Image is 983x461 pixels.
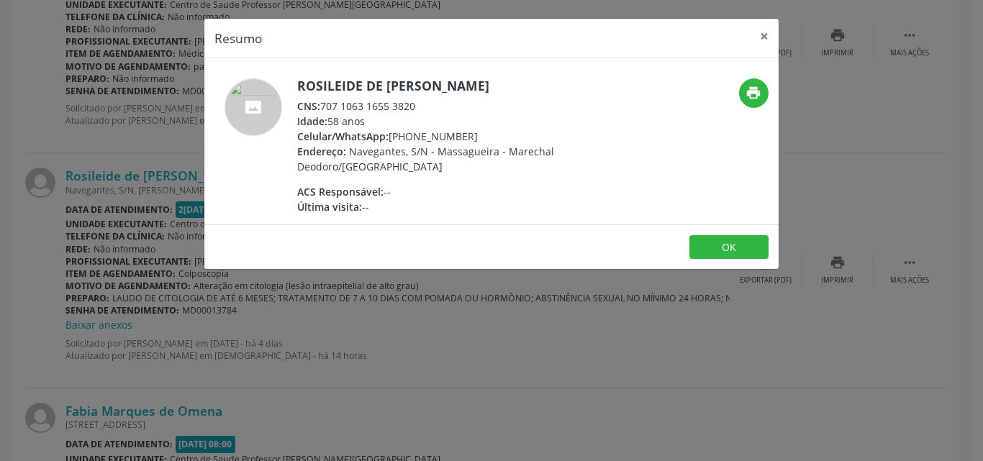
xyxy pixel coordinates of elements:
[689,235,769,260] button: OK
[214,29,263,47] h5: Resumo
[297,78,577,93] h5: Rosileide de [PERSON_NAME]
[750,19,779,54] button: Close
[297,200,362,214] span: Última visita:
[297,185,384,198] span: ACS Responsável:
[297,129,389,143] span: Celular/WhatsApp:
[297,114,327,128] span: Idade:
[297,145,346,158] span: Endereço:
[297,99,320,113] span: CNS:
[297,145,554,173] span: Navegantes, S/N - Massagueira - Marechal Deodoro/[GEOGRAPHIC_DATA]
[225,78,282,136] img: accompaniment
[297,199,577,214] div: --
[297,184,577,199] div: --
[746,85,761,101] i: print
[297,114,577,129] div: 58 anos
[739,78,769,108] button: print
[297,99,577,114] div: 707 1063 1655 3820
[297,129,577,144] div: [PHONE_NUMBER]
